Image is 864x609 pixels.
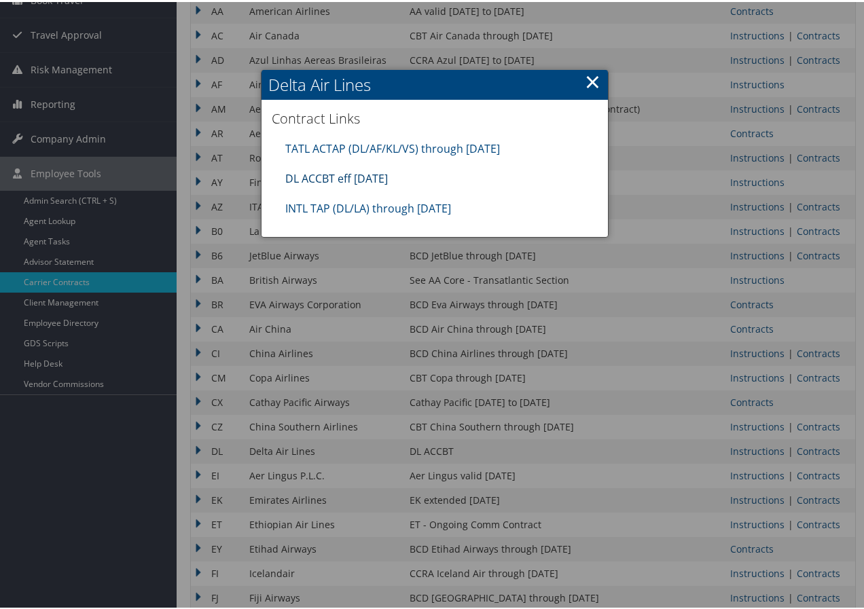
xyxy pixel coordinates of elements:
a: TATL ACTAP (DL/AF/KL/VS) through [DATE] [285,139,500,154]
h2: Delta Air Lines [262,68,608,98]
a: DL ACCBT eff [DATE] [285,169,388,184]
a: × [585,66,600,93]
h3: Contract Links [272,107,598,126]
a: INTL TAP (DL/LA) through [DATE] [285,199,451,214]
